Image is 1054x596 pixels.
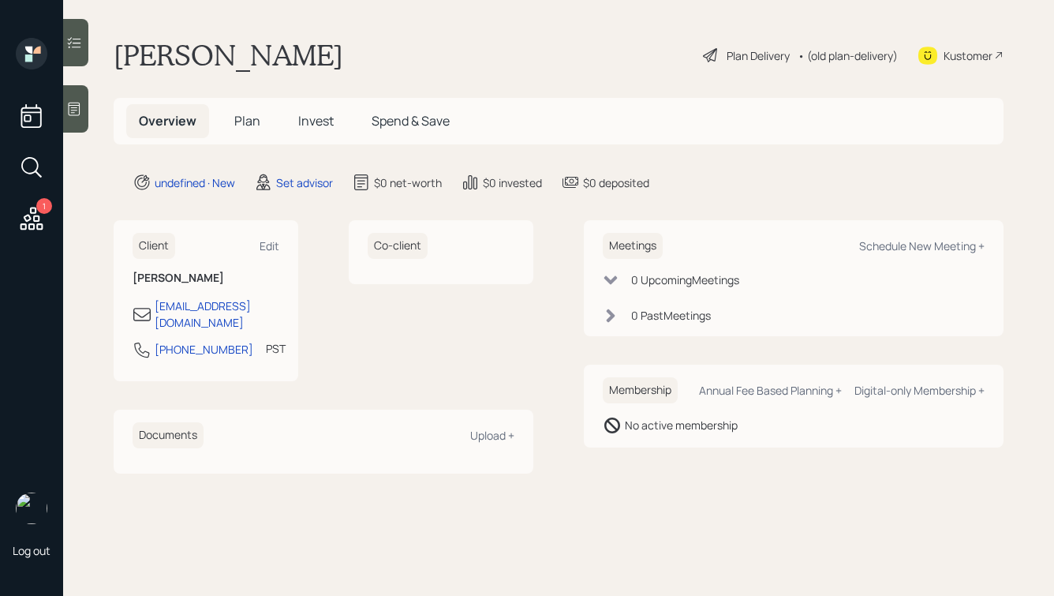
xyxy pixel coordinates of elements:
span: Overview [139,112,196,129]
div: PST [266,340,286,357]
div: 0 Upcoming Meeting s [631,272,739,288]
div: Annual Fee Based Planning + [699,383,842,398]
div: undefined · New [155,174,235,191]
h6: [PERSON_NAME] [133,272,279,285]
div: Log out [13,543,50,558]
h6: Co-client [368,233,428,259]
div: • (old plan-delivery) [798,47,898,64]
div: 0 Past Meeting s [631,307,711,324]
span: Invest [298,112,334,129]
div: [PHONE_NUMBER] [155,341,253,358]
div: [EMAIL_ADDRESS][DOMAIN_NAME] [155,298,279,331]
span: Plan [234,112,260,129]
div: Upload + [470,428,514,443]
div: Set advisor [276,174,333,191]
div: Edit [260,238,279,253]
div: 1 [36,198,52,214]
h6: Membership [603,377,678,403]
div: Schedule New Meeting + [859,238,985,253]
div: $0 deposited [583,174,649,191]
img: hunter_neumayer.jpg [16,493,47,524]
h6: Documents [133,422,204,448]
span: Spend & Save [372,112,450,129]
div: $0 invested [483,174,542,191]
div: Plan Delivery [727,47,790,64]
div: Digital-only Membership + [854,383,985,398]
div: No active membership [625,417,738,433]
h6: Client [133,233,175,259]
h1: [PERSON_NAME] [114,38,343,73]
div: $0 net-worth [374,174,442,191]
div: Kustomer [944,47,992,64]
h6: Meetings [603,233,663,259]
